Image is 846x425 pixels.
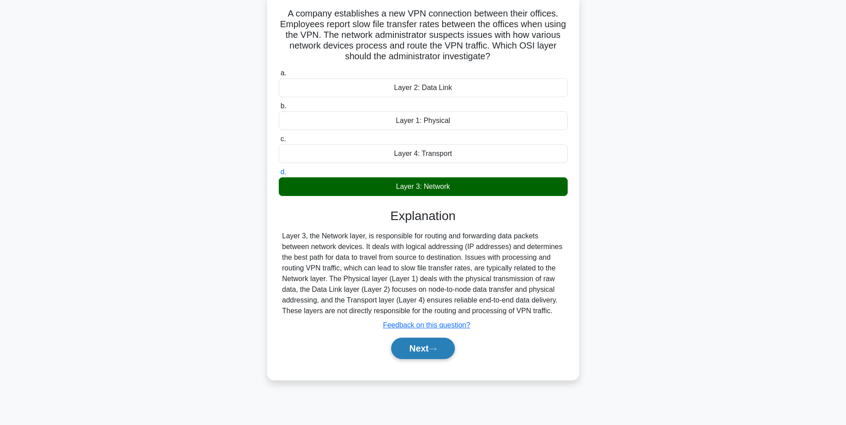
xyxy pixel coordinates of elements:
div: Layer 3: Network [279,177,568,196]
div: Layer 4: Transport [279,144,568,163]
h3: Explanation [284,208,562,224]
div: Layer 2: Data Link [279,78,568,97]
span: a. [281,69,286,77]
h5: A company establishes a new VPN connection between their offices. Employees report slow file tran... [278,8,569,62]
span: b. [281,102,286,110]
a: Feedback on this question? [383,321,470,329]
span: d. [281,168,286,176]
div: Layer 1: Physical [279,111,568,130]
div: Layer 3, the Network layer, is responsible for routing and forwarding data packets between networ... [282,231,564,316]
button: Next [391,338,455,359]
span: c. [281,135,286,143]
